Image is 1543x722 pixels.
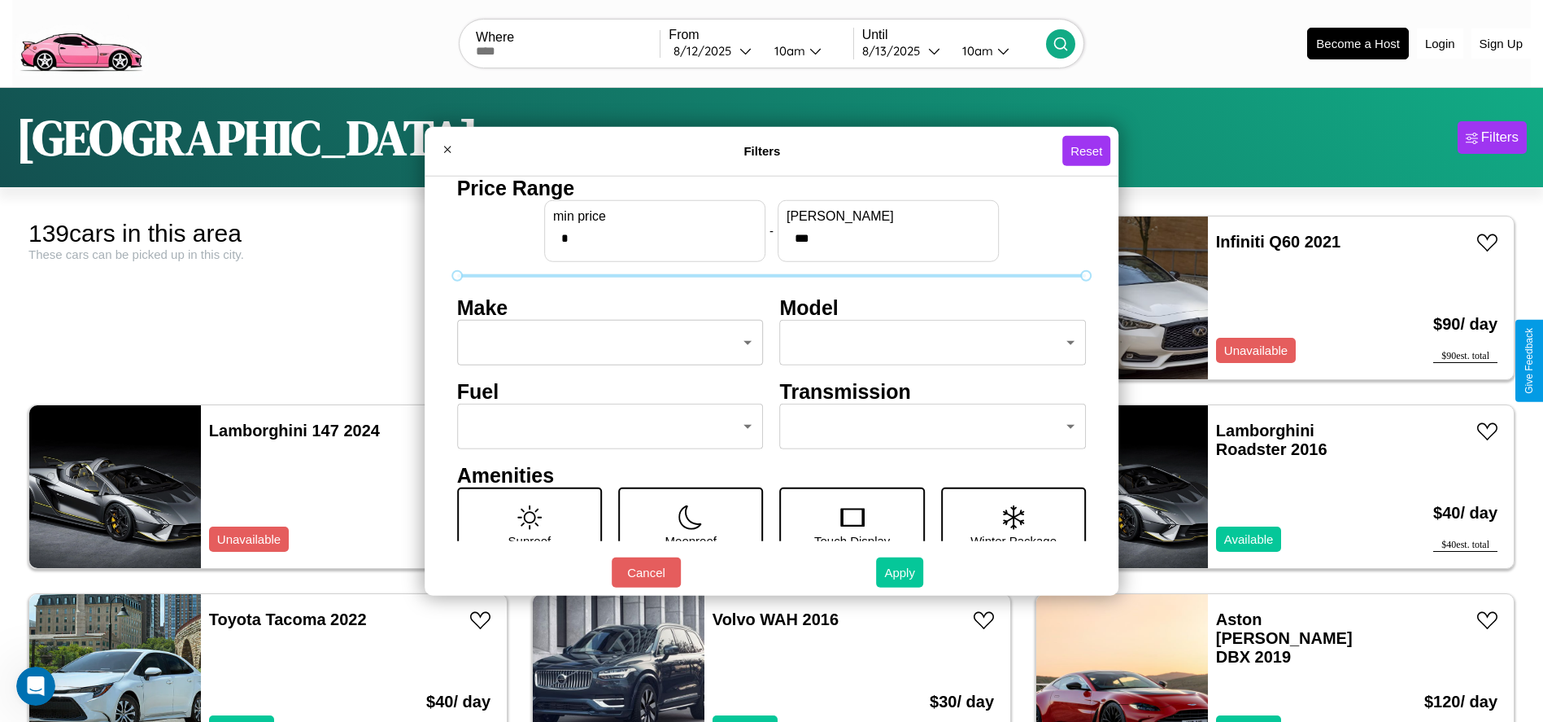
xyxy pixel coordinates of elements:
[673,43,739,59] div: 8 / 12 / 2025
[1224,339,1288,361] p: Unavailable
[669,28,852,42] label: From
[12,8,149,76] img: logo
[814,529,890,551] p: Touch Display
[209,422,380,440] a: Lamborghini 147 2024
[457,463,1087,487] h4: Amenities
[28,247,508,261] div: These cars can be picked up in this city.
[769,220,774,242] p: -
[766,43,809,59] div: 10am
[1433,350,1497,363] div: $ 90 est. total
[780,379,1087,403] h4: Transmission
[1216,422,1327,458] a: Lamborghini Roadster 2016
[1307,28,1409,59] button: Become a Host
[457,295,764,319] h4: Make
[16,667,55,706] iframe: Intercom live chat
[1216,233,1340,251] a: Infiniti Q60 2021
[761,42,853,59] button: 10am
[1471,28,1531,59] button: Sign Up
[665,529,717,551] p: Moonroof
[1433,539,1497,552] div: $ 40 est. total
[553,208,756,223] label: min price
[209,610,367,628] a: Toyota Tacoma 2022
[508,529,551,551] p: Sunroof
[457,176,1087,199] h4: Price Range
[1458,121,1527,154] button: Filters
[612,558,681,588] button: Cancel
[669,42,761,59] button: 8/12/2025
[862,43,928,59] div: 8 / 13 / 2025
[713,610,839,628] a: Volvo WAH 2016
[16,104,478,171] h1: [GEOGRAPHIC_DATA]
[457,379,764,403] h4: Fuel
[1433,488,1497,539] h3: $ 40 / day
[476,30,660,45] label: Where
[28,220,508,247] div: 139 cars in this area
[1224,528,1274,550] p: Available
[949,42,1046,59] button: 10am
[862,28,1046,42] label: Until
[780,295,1087,319] h4: Model
[876,558,923,588] button: Apply
[1523,328,1535,394] div: Give Feedback
[970,529,1057,551] p: Winter Package
[217,528,281,550] p: Unavailable
[954,43,997,59] div: 10am
[1216,610,1353,666] a: Aston [PERSON_NAME] DBX 2019
[1481,129,1519,146] div: Filters
[1062,136,1110,166] button: Reset
[462,144,1062,158] h4: Filters
[1417,28,1463,59] button: Login
[787,208,990,223] label: [PERSON_NAME]
[1433,299,1497,350] h3: $ 90 / day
